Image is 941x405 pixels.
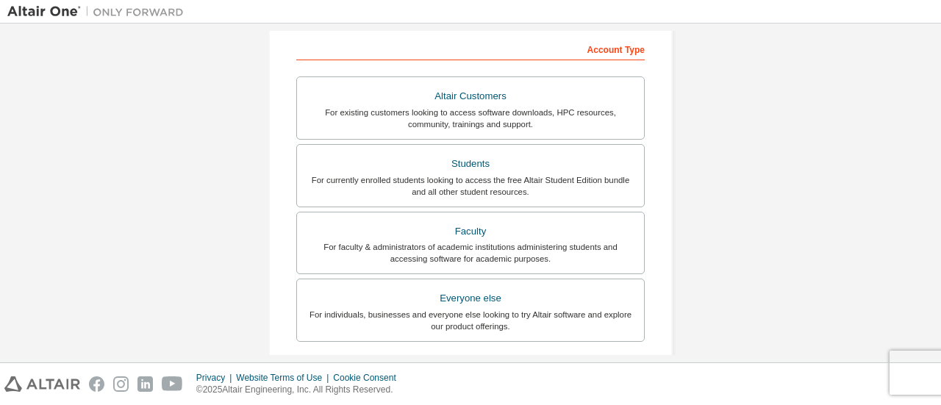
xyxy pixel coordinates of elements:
[306,86,635,107] div: Altair Customers
[306,174,635,198] div: For currently enrolled students looking to access the free Altair Student Edition bundle and all ...
[236,372,333,384] div: Website Terms of Use
[333,372,404,384] div: Cookie Consent
[306,107,635,130] div: For existing customers looking to access software downloads, HPC resources, community, trainings ...
[137,376,153,392] img: linkedin.svg
[7,4,191,19] img: Altair One
[162,376,183,392] img: youtube.svg
[306,241,635,265] div: For faculty & administrators of academic institutions administering students and accessing softwa...
[89,376,104,392] img: facebook.svg
[4,376,80,392] img: altair_logo.svg
[306,309,635,332] div: For individuals, businesses and everyone else looking to try Altair software and explore our prod...
[306,154,635,174] div: Students
[196,384,405,396] p: © 2025 Altair Engineering, Inc. All Rights Reserved.
[113,376,129,392] img: instagram.svg
[196,372,236,384] div: Privacy
[296,37,645,60] div: Account Type
[306,288,635,309] div: Everyone else
[306,221,635,242] div: Faculty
